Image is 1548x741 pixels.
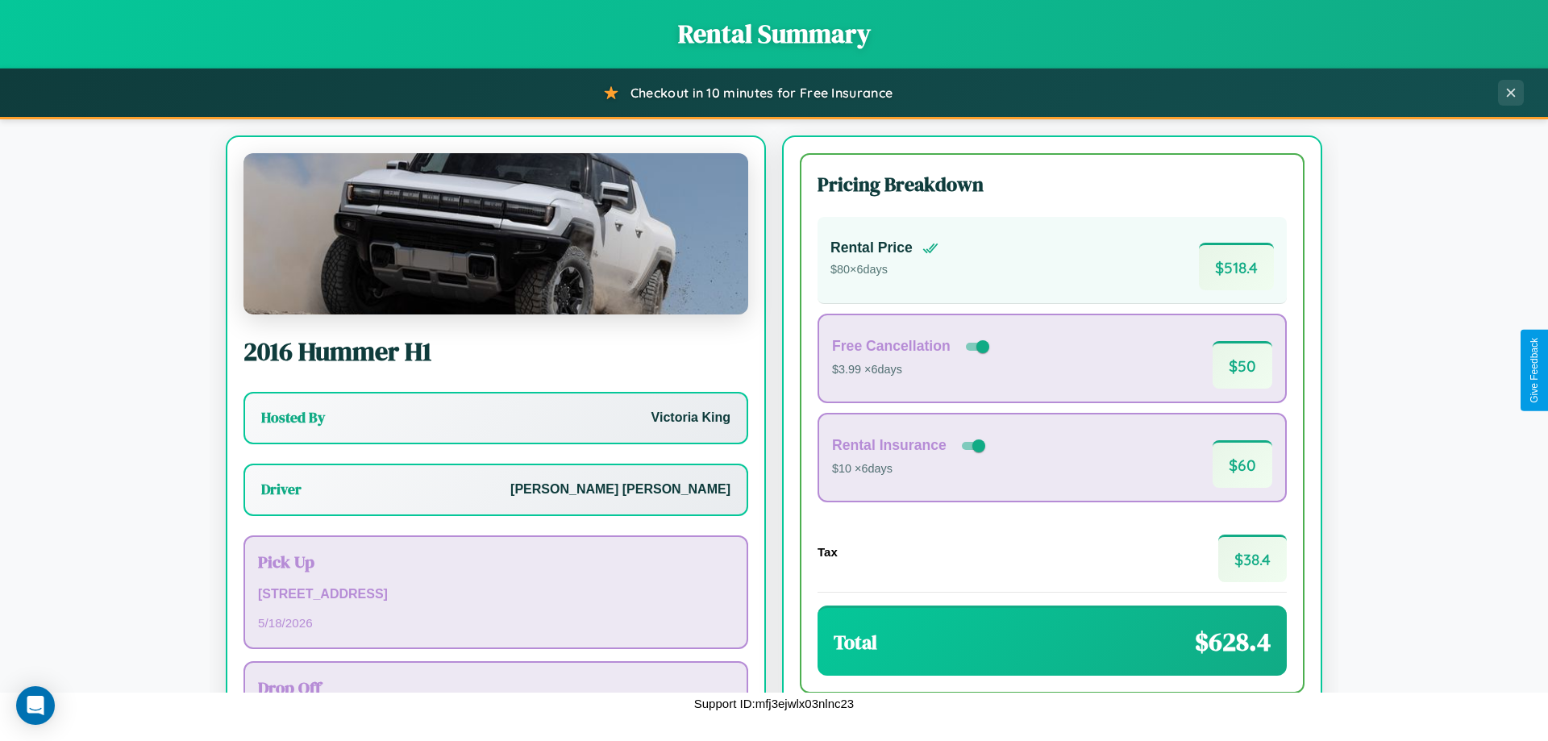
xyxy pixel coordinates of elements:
span: $ 50 [1213,341,1272,389]
p: Support ID: mfj3ejwlx03nlnc23 [694,693,854,714]
div: Open Intercom Messenger [16,686,55,725]
h4: Free Cancellation [832,338,951,355]
span: $ 38.4 [1218,535,1287,582]
span: $ 628.4 [1195,624,1271,660]
p: $10 × 6 days [832,459,988,480]
p: [PERSON_NAME] [PERSON_NAME] [510,478,730,502]
h4: Tax [818,545,838,559]
h1: Rental Summary [16,16,1532,52]
span: $ 518.4 [1199,243,1274,290]
h4: Rental Insurance [832,437,947,454]
div: Give Feedback [1529,338,1540,403]
h3: Total [834,629,877,656]
h2: 2016 Hummer H1 [243,334,748,369]
h4: Rental Price [830,239,913,256]
p: $ 80 × 6 days [830,260,938,281]
p: Victoria King [651,406,730,430]
span: $ 60 [1213,440,1272,488]
h3: Driver [261,480,302,499]
h3: Pick Up [258,550,734,573]
h3: Hosted By [261,408,325,427]
p: [STREET_ADDRESS] [258,583,734,606]
img: Hummer H1 [243,153,748,314]
h3: Drop Off [258,676,734,699]
p: 5 / 18 / 2026 [258,612,734,634]
h3: Pricing Breakdown [818,171,1287,198]
p: $3.99 × 6 days [832,360,992,381]
span: Checkout in 10 minutes for Free Insurance [630,85,893,101]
